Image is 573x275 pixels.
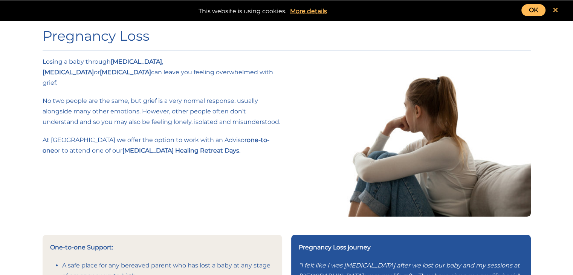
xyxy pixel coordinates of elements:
[8,4,565,17] div: This website is using cookies.
[299,244,371,251] strong: Pregnancy Loss journey
[50,244,113,251] strong: One-to-one Support:
[291,57,531,216] img: Side view young woman looking away at window sitting on couch at home
[521,4,545,16] a: OK
[111,58,162,65] strong: [MEDICAL_DATA]
[100,69,151,76] strong: [MEDICAL_DATA]
[43,57,282,88] p: Losing a baby through , or can leave you feeling overwhelmed with grief.
[43,69,94,76] strong: [MEDICAL_DATA]
[286,6,331,17] a: More details
[122,147,239,154] strong: [MEDICAL_DATA] Healing Retreat Days
[43,135,282,156] p: At [GEOGRAPHIC_DATA] we offer the option to work with an Advisor or to attend one of our .
[43,28,531,44] h1: Pregnancy Loss
[43,96,282,127] p: No two people are the same, but grief is a very normal response, usually alongside many other emo...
